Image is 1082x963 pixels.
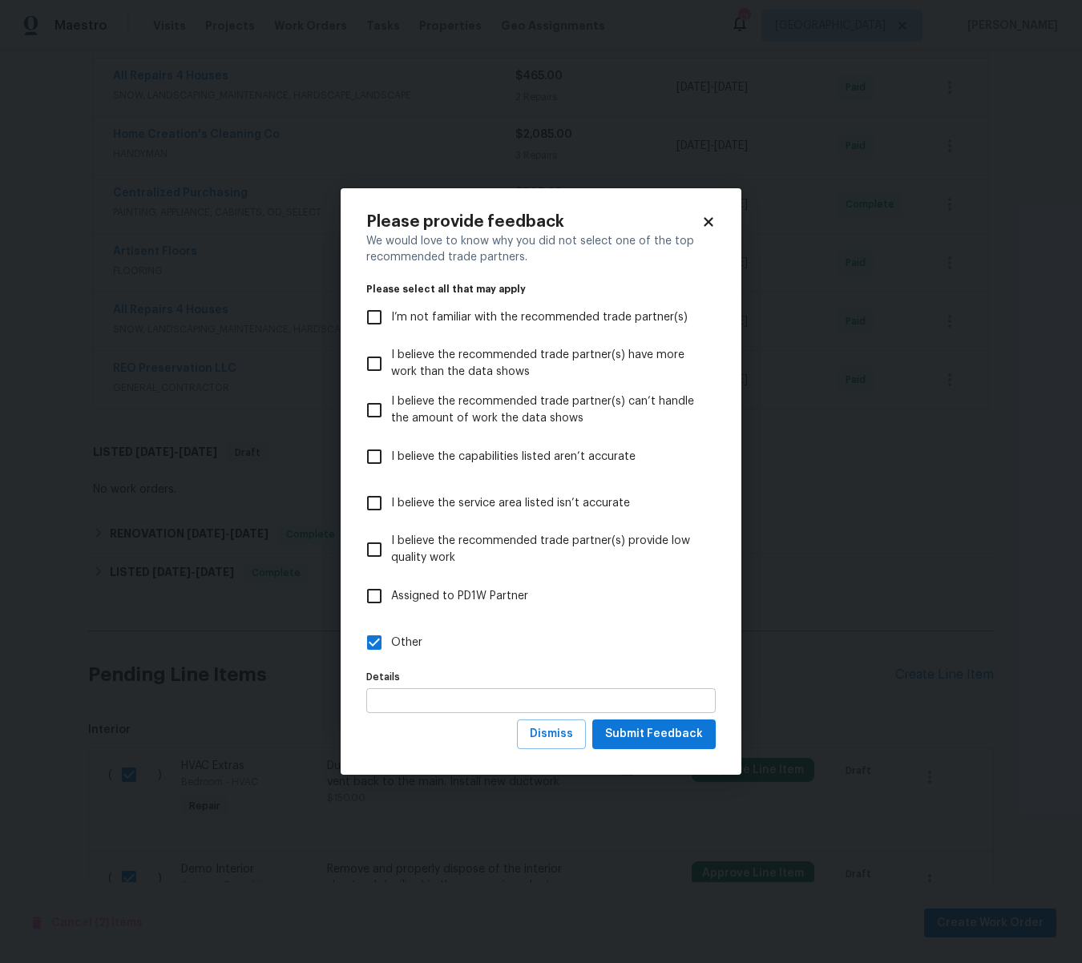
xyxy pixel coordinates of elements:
[366,214,701,230] h2: Please provide feedback
[366,233,716,265] div: We would love to know why you did not select one of the top recommended trade partners.
[391,449,636,465] span: I believe the capabilities listed aren’t accurate
[391,393,703,427] span: I believe the recommended trade partner(s) can’t handle the amount of work the data shows
[391,635,422,651] span: Other
[391,309,688,326] span: I’m not familiar with the recommended trade partner(s)
[391,347,703,381] span: I believe the recommended trade partner(s) have more work than the data shows
[391,588,528,605] span: Assigned to PD1W Partner
[517,719,586,749] button: Dismiss
[530,724,573,744] span: Dismiss
[605,724,703,744] span: Submit Feedback
[391,495,630,512] span: I believe the service area listed isn’t accurate
[391,533,703,566] span: I believe the recommended trade partner(s) provide low quality work
[592,719,716,749] button: Submit Feedback
[366,672,716,682] label: Details
[366,284,716,294] legend: Please select all that may apply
